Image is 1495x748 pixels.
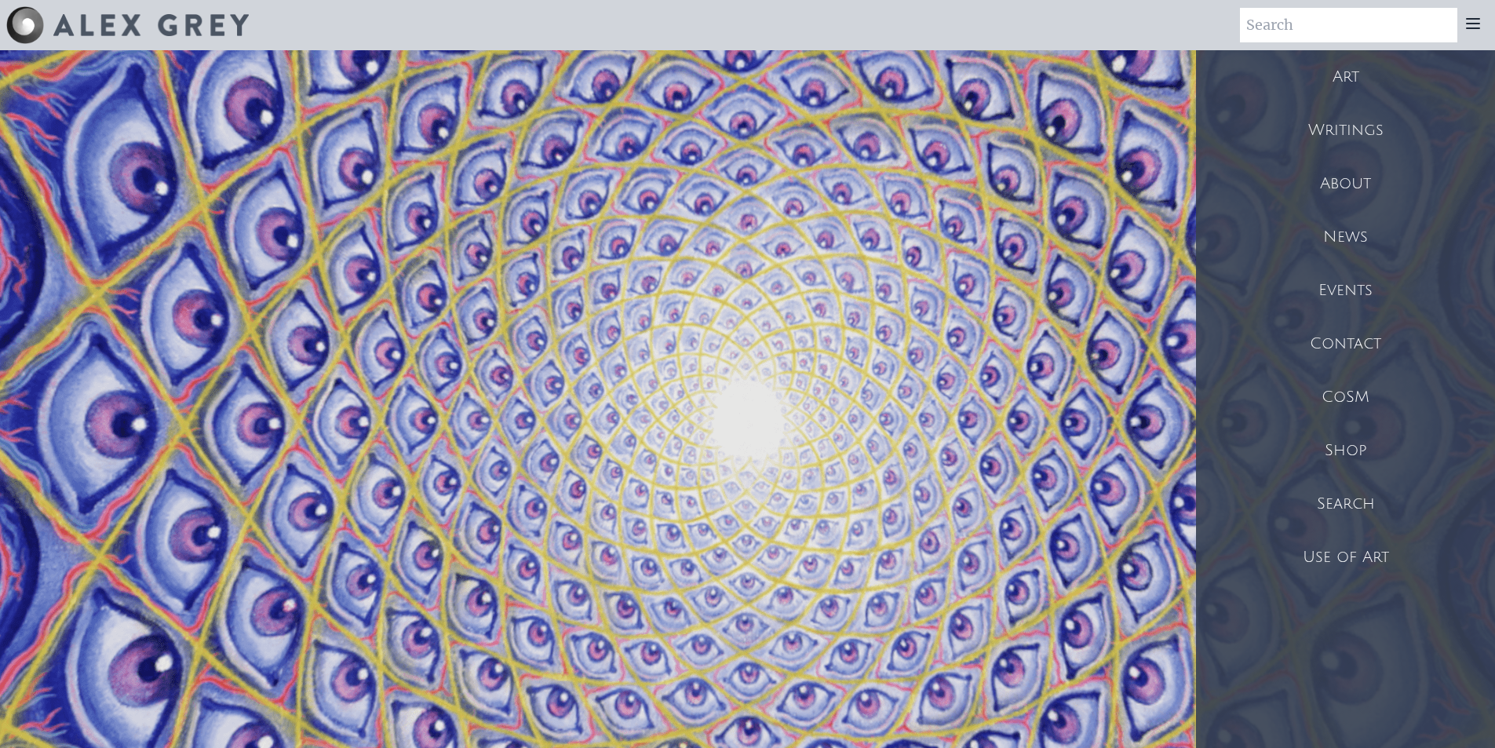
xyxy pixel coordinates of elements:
a: CoSM [1196,370,1495,424]
a: News [1196,210,1495,264]
a: Art [1196,50,1495,104]
a: Contact [1196,317,1495,370]
a: About [1196,157,1495,210]
a: Search [1196,477,1495,531]
a: Events [1196,264,1495,317]
a: Writings [1196,104,1495,157]
a: Shop [1196,424,1495,477]
input: Search [1240,8,1457,42]
a: Use of Art [1196,531,1495,584]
